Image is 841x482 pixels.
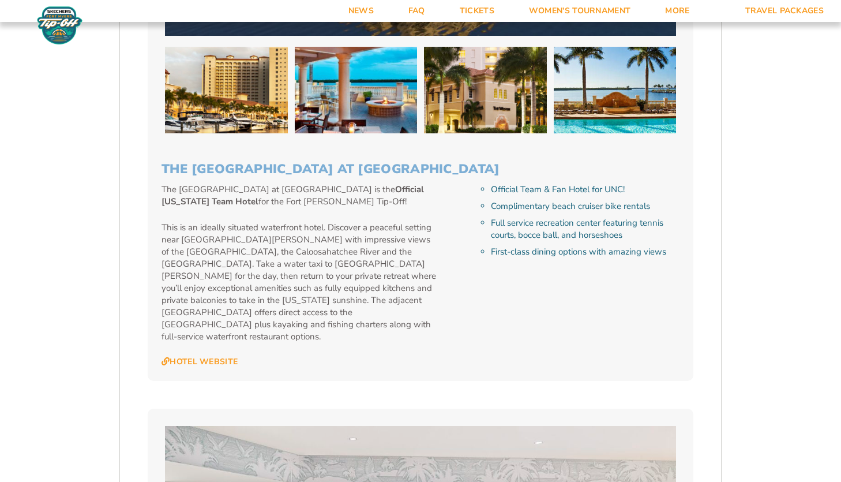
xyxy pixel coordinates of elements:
[162,162,679,177] h3: The [GEOGRAPHIC_DATA] at [GEOGRAPHIC_DATA]
[295,47,418,133] img: The Westin Cape Coral Resort at Marina Village (2025 BEACH)
[424,47,547,133] img: The Westin Cape Coral Resort at Marina Village (2025 BEACH)
[491,246,679,258] li: First-class dining options with amazing views
[162,184,438,208] p: The [GEOGRAPHIC_DATA] at [GEOGRAPHIC_DATA] is the for the Fort [PERSON_NAME] Tip-Off!
[165,47,288,133] img: The Westin Cape Coral Resort at Marina Village (2025 BEACH)
[491,200,679,212] li: Complimentary beach cruiser bike rentals
[162,357,238,367] a: Hotel Website
[162,184,424,207] strong: Official [US_STATE] Team Hotel
[554,47,677,133] img: The Westin Cape Coral Resort at Marina Village (2025 BEACH)
[35,6,85,45] img: Fort Myers Tip-Off
[491,184,679,196] li: Official Team & Fan Hotel for UNC!
[491,217,679,241] li: Full service recreation center featuring tennis courts, bocce ball, and horseshoes
[162,222,438,343] p: This is an ideally situated waterfront hotel. Discover a peaceful setting near [GEOGRAPHIC_DATA][...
